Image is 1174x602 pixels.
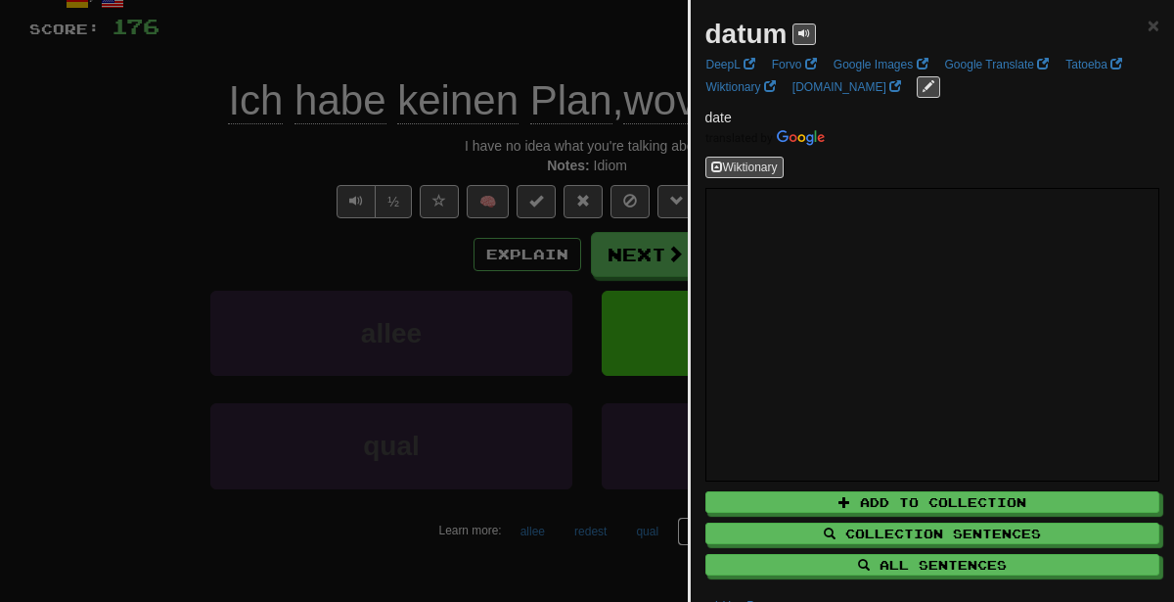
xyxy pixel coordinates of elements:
[705,554,1160,576] button: All Sentences
[705,157,784,178] button: Wiktionary
[700,76,782,98] a: Wiktionary
[787,76,907,98] a: [DOMAIN_NAME]
[705,523,1160,544] button: Collection Sentences
[917,76,940,98] button: edit links
[700,54,761,75] a: DeepL
[1060,54,1128,75] a: Tatoeba
[705,110,732,125] span: date
[1148,14,1159,36] span: ×
[705,130,825,146] img: Color short
[766,54,823,75] a: Forvo
[705,491,1160,513] button: Add to Collection
[1148,15,1159,35] button: Close
[828,54,934,75] a: Google Images
[705,19,788,49] strong: datum
[939,54,1056,75] a: Google Translate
